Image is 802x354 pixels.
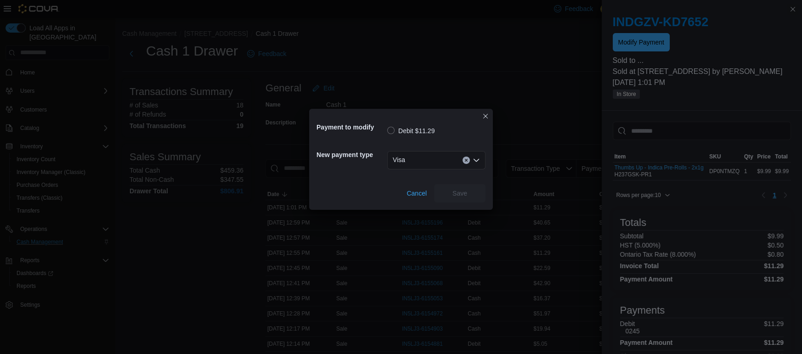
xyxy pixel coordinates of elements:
label: Debit $11.29 [387,125,435,136]
span: Cancel [407,189,427,198]
button: Save [434,184,486,202]
button: Clear input [463,157,470,164]
h5: New payment type [316,146,385,164]
h5: Payment to modify [316,118,385,136]
button: Open list of options [473,157,480,164]
button: Cancel [403,184,430,202]
input: Accessible screen reader label [409,155,410,166]
span: Visa [393,154,405,165]
button: Closes this modal window [480,111,491,122]
span: Save [452,189,467,198]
